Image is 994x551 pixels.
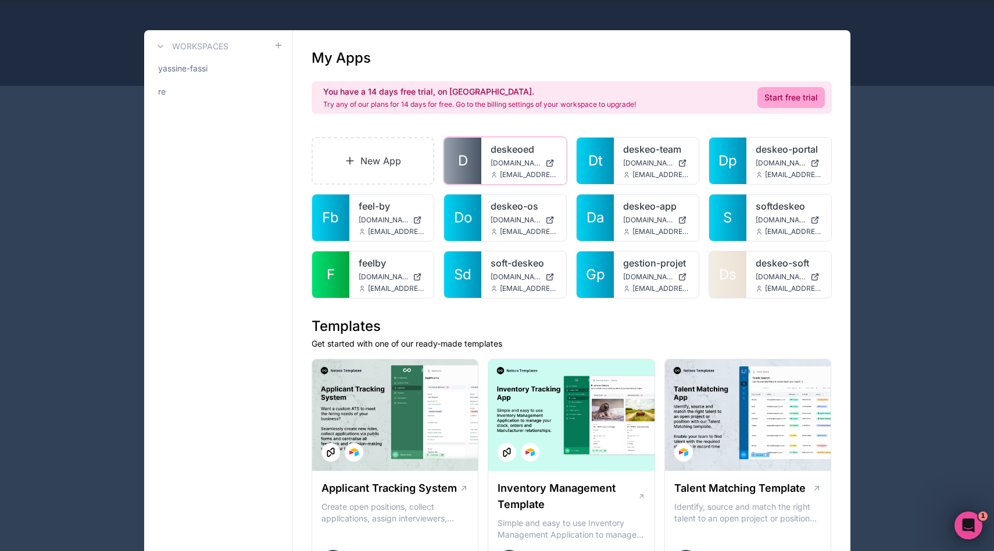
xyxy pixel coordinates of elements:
a: Do [444,195,481,241]
a: Ds [709,251,746,298]
a: Dt [577,138,614,184]
a: Workspaces [153,39,228,53]
a: New App [312,137,435,185]
a: yassine-fassi [153,58,283,79]
a: gestion-projet [623,256,689,270]
p: Simple and easy to use Inventory Management Application to manage your stock, orders and Manufact... [498,517,645,541]
span: Da [587,208,604,227]
h1: Talent Matching Template [674,480,806,496]
span: [EMAIL_ADDRESS][DOMAIN_NAME] [632,284,689,293]
span: Sd [454,265,471,284]
a: [DOMAIN_NAME] [359,215,425,225]
span: 1 [978,512,988,521]
a: [DOMAIN_NAME] [491,215,557,225]
p: Try any of our plans for 14 days for free. Go to the billing settings of your workspace to upgrade! [323,100,636,109]
span: [DOMAIN_NAME] [491,215,541,225]
h3: Workspaces [172,41,228,52]
span: Fb [322,208,339,227]
span: Ds [719,265,736,284]
a: [DOMAIN_NAME] [756,272,822,282]
span: [EMAIL_ADDRESS][DOMAIN_NAME] [368,227,425,236]
span: [DOMAIN_NAME] [491,159,541,168]
a: deskeo-team [623,142,689,156]
a: deskeo-soft [756,256,822,270]
span: [EMAIL_ADDRESS][DOMAIN_NAME] [368,284,425,293]
span: Dt [588,152,603,170]
a: Gp [577,251,614,298]
span: [EMAIL_ADDRESS][DOMAIN_NAME] [632,170,689,179]
a: [DOMAIN_NAME] [623,159,689,168]
span: [EMAIL_ADDRESS][DOMAIN_NAME] [765,284,822,293]
span: [DOMAIN_NAME] [491,272,541,282]
span: [DOMAIN_NAME] [359,215,409,225]
img: Airtable Logo [525,448,535,457]
a: [DOMAIN_NAME] [359,272,425,282]
a: [DOMAIN_NAME] [756,159,822,168]
span: [DOMAIN_NAME] [623,215,673,225]
h1: My Apps [312,49,371,67]
span: yassine-fassi [158,63,208,74]
span: [DOMAIN_NAME] [756,272,806,282]
a: Start free trial [757,87,825,108]
span: Do [454,208,472,227]
span: [DOMAIN_NAME] [756,215,806,225]
a: Da [577,195,614,241]
a: deskeo-app [623,199,689,213]
a: softdeskeo [756,199,822,213]
h1: Inventory Management Template [498,480,637,513]
span: [EMAIL_ADDRESS][DOMAIN_NAME] [500,227,557,236]
a: re [153,81,283,102]
a: F [312,251,349,298]
a: feelby [359,256,425,270]
a: [DOMAIN_NAME] [491,272,557,282]
p: Identify, source and match the right talent to an open project or position with our Talent Matchi... [674,501,822,524]
span: [EMAIL_ADDRESS][DOMAIN_NAME] [765,170,822,179]
a: Fb [312,195,349,241]
h2: You have a 14 days free trial, on [GEOGRAPHIC_DATA]. [323,86,636,98]
span: [EMAIL_ADDRESS][DOMAIN_NAME] [500,170,557,179]
span: [EMAIL_ADDRESS][DOMAIN_NAME] [632,227,689,236]
a: feel-by [359,199,425,213]
a: [DOMAIN_NAME] [491,159,557,168]
p: Create open positions, collect applications, assign interviewers, centralise candidate feedback a... [321,501,469,524]
span: [DOMAIN_NAME] [623,272,673,282]
span: [DOMAIN_NAME] [623,159,673,168]
a: D [444,138,481,184]
a: deskeoed [491,142,557,156]
a: deskeo-portal [756,142,822,156]
span: Gp [586,265,605,284]
span: [DOMAIN_NAME] [756,159,806,168]
a: Dp [709,138,746,184]
span: [DOMAIN_NAME] [359,272,409,282]
p: Get started with one of our ready-made templates [312,338,832,350]
h1: Templates [312,317,832,336]
a: [DOMAIN_NAME] [756,215,822,225]
span: Dp [718,152,737,170]
a: S [709,195,746,241]
span: [EMAIL_ADDRESS][DOMAIN_NAME] [500,284,557,293]
a: [DOMAIN_NAME] [623,272,689,282]
span: [EMAIL_ADDRESS][DOMAIN_NAME] [765,227,822,236]
h1: Applicant Tracking System [321,480,457,496]
span: re [158,86,166,98]
img: Airtable Logo [679,448,688,457]
span: S [723,208,732,227]
a: soft-deskeo [491,256,557,270]
span: D [458,152,468,170]
span: F [327,265,335,284]
a: deskeo-os [491,199,557,213]
iframe: Intercom live chat [954,512,982,539]
a: [DOMAIN_NAME] [623,215,689,225]
a: Sd [444,251,481,298]
img: Airtable Logo [349,448,359,457]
